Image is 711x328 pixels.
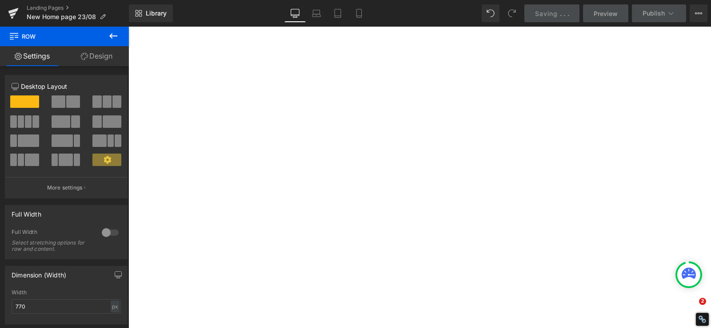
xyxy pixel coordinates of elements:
[643,10,665,17] span: Publish
[681,298,702,319] iframe: Intercom live chat
[327,4,348,22] a: Tablet
[12,299,121,314] input: auto
[632,4,686,22] button: Publish
[27,13,96,20] span: New Home page 23/08
[12,229,93,238] div: Full Width
[482,4,499,22] button: Undo
[699,298,706,305] span: 2
[284,4,306,22] a: Desktop
[111,300,120,312] div: px
[698,315,707,324] div: Restore Info Box &#10;&#10;NoFollow Info:&#10; META-Robots NoFollow: &#09;true&#10; META-Robots N...
[12,289,121,296] div: Width
[5,177,127,198] button: More settings
[146,9,167,17] span: Library
[27,4,129,12] a: Landing Pages
[348,4,370,22] a: Mobile
[306,4,327,22] a: Laptop
[47,184,83,192] p: More settings
[583,4,628,22] a: Preview
[503,4,521,22] button: Redo
[12,82,121,91] p: Desktop Layout
[690,4,707,22] button: More
[594,9,618,18] span: Preview
[12,205,41,218] div: Full Width
[535,10,558,17] span: Saving
[129,4,173,22] a: New Library
[12,240,92,252] div: Select stretching options for row and content.
[64,46,129,66] a: Design
[560,10,562,17] span: .
[12,266,66,279] div: Dimension (Width)
[9,27,98,46] span: Row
